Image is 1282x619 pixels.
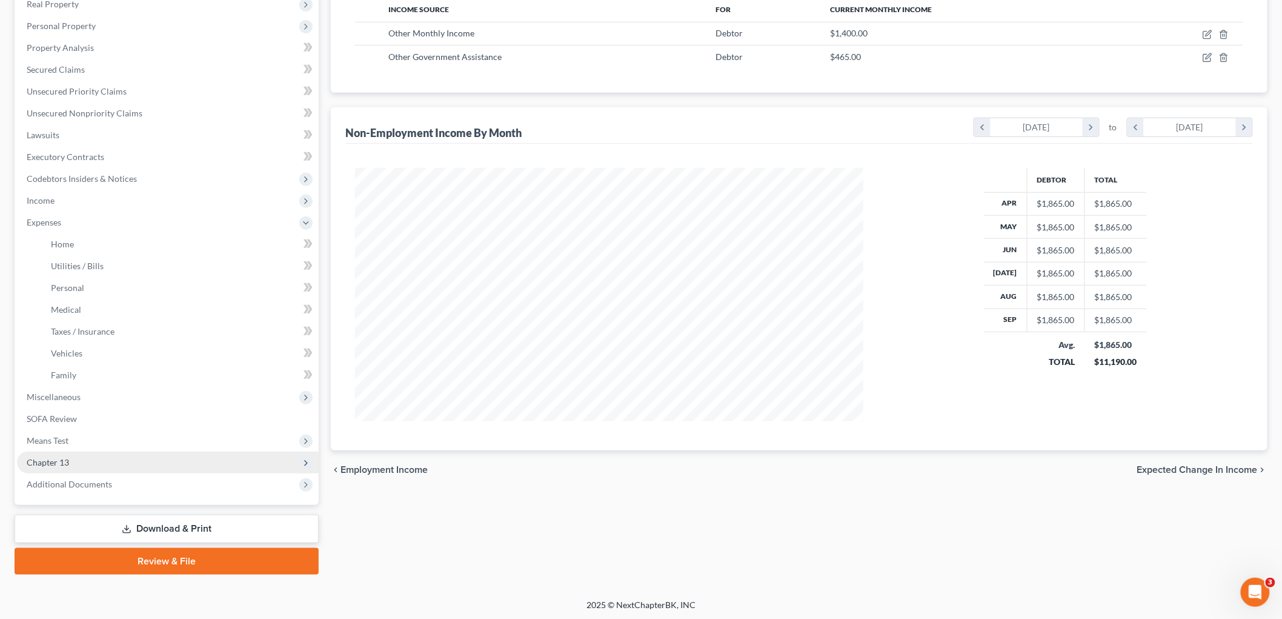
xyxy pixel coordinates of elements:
[41,255,319,277] a: Utilities / Bills
[716,52,743,62] span: Debtor
[331,465,340,475] i: chevron_left
[1028,168,1085,192] th: Debtor
[1083,118,1099,136] i: chevron_right
[27,64,85,75] span: Secured Claims
[831,52,862,62] span: $465.00
[1037,339,1075,351] div: Avg.
[27,435,68,446] span: Means Test
[1037,198,1075,210] div: $1,865.00
[1085,286,1147,309] td: $1,865.00
[984,192,1028,215] th: Apr
[1095,339,1137,351] div: $1,865.00
[345,125,522,140] div: Non-Employment Income By Month
[1085,192,1147,215] td: $1,865.00
[1137,465,1267,475] button: Expected Change in Income chevron_right
[27,173,137,184] span: Codebtors Insiders & Notices
[1236,118,1252,136] i: chevron_right
[1128,118,1144,136] i: chevron_left
[1137,465,1258,475] span: Expected Change in Income
[17,146,319,168] a: Executory Contracts
[1095,356,1137,368] div: $11,190.00
[51,304,81,315] span: Medical
[51,348,82,358] span: Vehicles
[984,286,1028,309] th: Aug
[716,5,731,14] span: For
[831,28,868,38] span: $1,400.00
[41,277,319,299] a: Personal
[27,108,142,118] span: Unsecured Nonpriority Claims
[27,479,112,489] span: Additional Documents
[27,413,77,424] span: SOFA Review
[17,408,319,430] a: SOFA Review
[51,283,84,293] span: Personal
[41,299,319,321] a: Medical
[388,5,449,14] span: Income Source
[41,321,319,343] a: Taxes / Insurance
[340,465,428,475] span: Employment Income
[1037,314,1075,326] div: $1,865.00
[27,217,61,227] span: Expenses
[1085,262,1147,285] td: $1,865.00
[17,81,319,102] a: Unsecured Priority Claims
[27,130,59,140] span: Lawsuits
[1085,309,1147,332] td: $1,865.00
[1266,578,1275,587] span: 3
[1241,578,1270,607] iframe: Intercom live chat
[51,326,115,336] span: Taxes / Insurance
[41,364,319,386] a: Family
[17,37,319,59] a: Property Analysis
[388,28,474,38] span: Other Monthly Income
[27,392,81,402] span: Miscellaneous
[27,457,69,467] span: Chapter 13
[1085,168,1147,192] th: Total
[51,370,76,380] span: Family
[984,262,1028,285] th: [DATE]
[27,195,55,206] span: Income
[15,515,319,543] a: Download & Print
[17,124,319,146] a: Lawsuits
[1037,267,1075,279] div: $1,865.00
[41,233,319,255] a: Home
[15,548,319,575] a: Review & File
[27,86,127,96] span: Unsecured Priority Claims
[984,215,1028,238] th: May
[1037,221,1075,233] div: $1,865.00
[17,59,319,81] a: Secured Claims
[51,239,74,249] span: Home
[331,465,428,475] button: chevron_left Employment Income
[1085,215,1147,238] td: $1,865.00
[984,309,1028,332] th: Sep
[17,102,319,124] a: Unsecured Nonpriority Claims
[991,118,1083,136] div: [DATE]
[51,261,104,271] span: Utilities / Bills
[388,52,502,62] span: Other Government Assistance
[1109,121,1117,133] span: to
[41,343,319,364] a: Vehicles
[27,21,96,31] span: Personal Property
[1144,118,1237,136] div: [DATE]
[831,5,932,14] span: Current Monthly Income
[1037,244,1075,256] div: $1,865.00
[974,118,991,136] i: chevron_left
[716,28,743,38] span: Debtor
[27,152,104,162] span: Executory Contracts
[1258,465,1267,475] i: chevron_right
[1085,239,1147,262] td: $1,865.00
[1037,291,1075,303] div: $1,865.00
[1037,356,1075,368] div: TOTAL
[984,239,1028,262] th: Jun
[27,42,94,53] span: Property Analysis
